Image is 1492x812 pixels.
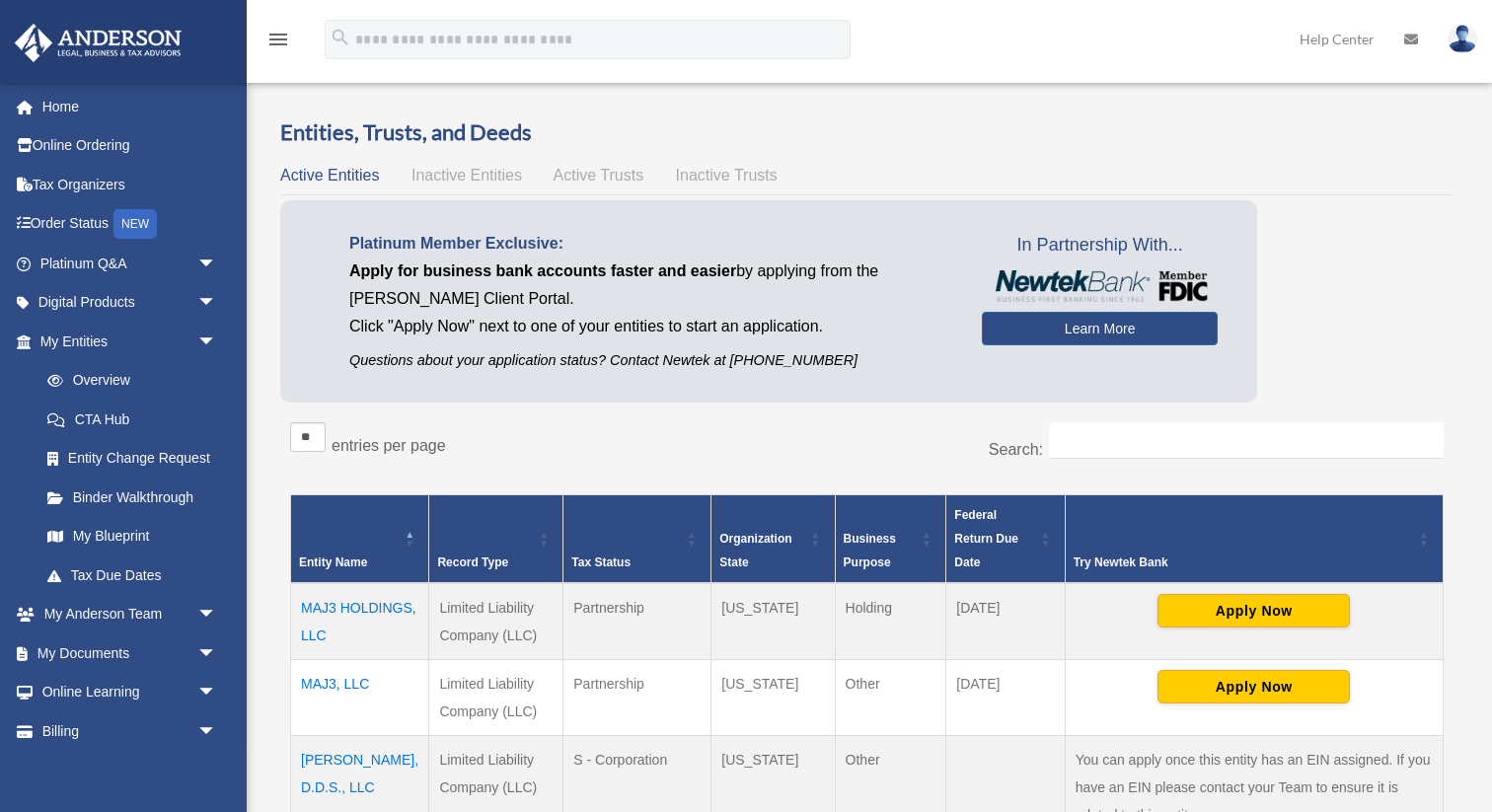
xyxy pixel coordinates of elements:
[711,583,835,660] td: [US_STATE]
[982,312,1218,345] a: Learn More
[291,495,429,584] th: Entity Name: Activate to invert sorting
[1065,495,1443,584] th: Try Newtek Bank : Activate to sort
[28,439,237,479] a: Entity Change Request
[554,167,644,184] span: Active Trusts
[28,400,237,439] a: CTA Hub
[197,244,237,284] span: arrow_drop_down
[28,517,237,556] a: My Blueprint
[835,660,946,736] td: Other
[563,583,711,660] td: Partnership
[266,28,290,51] i: menu
[946,583,1065,660] td: [DATE]
[349,348,952,373] p: Questions about your application status? Contact Newtek at [PHONE_NUMBER]
[28,361,227,401] a: Overview
[197,595,237,635] span: arrow_drop_down
[835,583,946,660] td: Holding
[429,495,563,584] th: Record Type: Activate to sort
[1157,670,1350,703] button: Apply Now
[28,478,237,517] a: Binder Walkthrough
[14,633,247,673] a: My Documentsarrow_drop_down
[954,508,1018,569] span: Federal Return Due Date
[14,283,247,323] a: Digital Productsarrow_drop_down
[14,595,247,634] a: My Anderson Teamarrow_drop_down
[197,633,237,674] span: arrow_drop_down
[14,673,247,712] a: Online Learningarrow_drop_down
[14,322,237,361] a: My Entitiesarrow_drop_down
[14,126,247,166] a: Online Ordering
[989,441,1043,458] label: Search:
[719,532,791,569] span: Organization State
[437,555,508,569] span: Record Type
[563,660,711,736] td: Partnership
[266,35,290,51] a: menu
[14,711,247,751] a: Billingarrow_drop_down
[14,204,247,245] a: Order StatusNEW
[280,167,379,184] span: Active Entities
[429,660,563,736] td: Limited Liability Company (LLC)
[349,230,952,258] p: Platinum Member Exclusive:
[14,244,247,283] a: Platinum Q&Aarrow_drop_down
[429,583,563,660] td: Limited Liability Company (LLC)
[571,555,631,569] span: Tax Status
[332,437,446,454] label: entries per page
[1157,594,1350,627] button: Apply Now
[197,322,237,362] span: arrow_drop_down
[1448,25,1477,53] img: User Pic
[28,555,237,595] a: Tax Due Dates
[844,532,896,569] span: Business Purpose
[1074,551,1413,574] div: Try Newtek Bank
[349,258,952,313] p: by applying from the [PERSON_NAME] Client Portal.
[349,262,736,279] span: Apply for business bank accounts faster and easier
[946,660,1065,736] td: [DATE]
[330,27,351,48] i: search
[9,24,187,62] img: Anderson Advisors Platinum Portal
[349,313,952,340] p: Click "Apply Now" next to one of your entities to start an application.
[197,711,237,752] span: arrow_drop_down
[411,167,522,184] span: Inactive Entities
[711,495,835,584] th: Organization State: Activate to sort
[197,283,237,324] span: arrow_drop_down
[676,167,778,184] span: Inactive Trusts
[563,495,711,584] th: Tax Status: Activate to sort
[14,87,247,126] a: Home
[299,555,367,569] span: Entity Name
[711,660,835,736] td: [US_STATE]
[835,495,946,584] th: Business Purpose: Activate to sort
[982,230,1218,261] span: In Partnership With...
[197,673,237,713] span: arrow_drop_down
[280,117,1454,148] h3: Entities, Trusts, and Deeds
[14,165,247,204] a: Tax Organizers
[113,209,157,239] div: NEW
[946,495,1065,584] th: Federal Return Due Date: Activate to sort
[291,583,429,660] td: MAJ3 HOLDINGS, LLC
[992,270,1208,302] img: NewtekBankLogoSM.png
[291,660,429,736] td: MAJ3, LLC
